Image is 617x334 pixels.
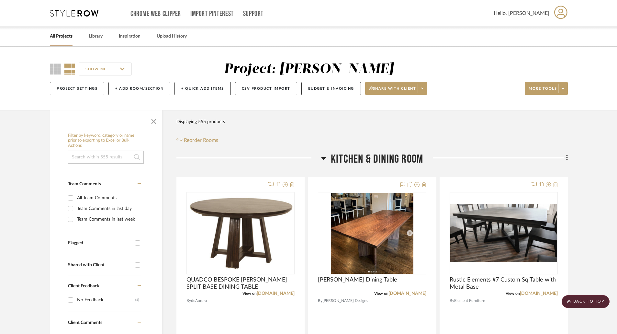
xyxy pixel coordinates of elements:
span: Element Furniture [454,298,485,304]
div: Flagged [68,240,132,246]
button: Project Settings [50,82,104,95]
span: Share with client [369,86,416,96]
button: CSV Product Import [235,82,297,95]
span: Hello, [PERSON_NAME] [494,9,549,17]
a: Import Pinterest [190,11,234,17]
span: More tools [529,86,557,96]
a: Upload History [157,32,187,41]
a: [DOMAIN_NAME] [388,291,426,296]
a: Support [243,11,264,17]
button: + Quick Add Items [174,82,231,95]
span: deAurora [191,298,207,304]
div: Displaying 555 products [176,115,225,128]
span: Team Comments [68,182,101,186]
span: By [318,298,322,304]
a: [DOMAIN_NAME] [520,291,558,296]
button: Budget & Invoicing [301,82,361,95]
span: Client Comments [68,320,102,325]
span: [PERSON_NAME] Dining Table [318,276,397,283]
div: 0 [318,192,426,274]
a: Chrome Web Clipper [130,11,181,17]
input: Search within 555 results [68,151,144,164]
span: Rustic Elements #7 Custom Sq Table with Metal Base [450,276,558,291]
button: + Add Room/Section [108,82,170,95]
span: View on [374,292,388,295]
button: More tools [525,82,568,95]
scroll-to-top-button: BACK TO TOP [562,295,610,308]
span: View on [242,292,257,295]
span: Client Feedback [68,284,99,288]
div: No Feedback [77,295,135,305]
a: All Projects [50,32,73,41]
div: Team Comments in last day [77,203,139,214]
span: View on [506,292,520,295]
span: By [450,298,454,304]
span: Reorder Rooms [184,136,218,144]
a: Inspiration [119,32,140,41]
a: Library [89,32,103,41]
div: Project: [PERSON_NAME] [224,63,394,76]
div: All Team Comments [77,193,139,203]
img: Rohan Ward Dining Table [331,193,414,274]
h6: Filter by keyword, category or name prior to exporting to Excel or Bulk Actions [68,133,144,148]
span: By [186,298,191,304]
span: Kitchen & Dining Room [331,152,423,166]
a: [DOMAIN_NAME] [257,291,295,296]
span: [PERSON_NAME] Designs [322,298,368,304]
img: Rustic Elements #7 Custom Sq Table with Metal Base [450,204,557,262]
button: Reorder Rooms [176,136,218,144]
div: Team Comments in last week [77,214,139,225]
div: Shared with Client [68,262,132,268]
span: QUADCO BESPOKE [PERSON_NAME] SPLIT BASE DINING TABLE [186,276,295,291]
button: Close [147,114,160,127]
div: (4) [135,295,139,305]
button: Share with client [365,82,427,95]
img: QUADCO BESPOKE KILLIAN SPLIT BASE DINING TABLE [187,196,294,270]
